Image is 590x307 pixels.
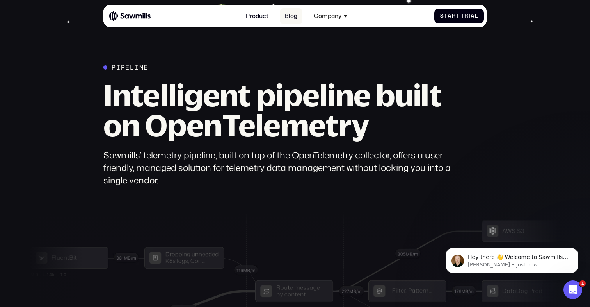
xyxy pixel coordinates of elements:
div: Pipeline [112,63,148,71]
span: T [461,13,465,19]
a: Product [242,8,273,24]
div: Company [309,8,352,24]
span: a [471,13,475,19]
span: t [444,13,448,19]
div: Sawmills’ telemetry pipeline, built on top of the OpenTelemetry collector, offers a user-friendly... [103,149,457,186]
a: Blog [280,8,302,24]
a: StartTrial [434,9,484,24]
span: r [452,13,456,19]
span: r [464,13,469,19]
span: l [475,13,478,19]
span: t [456,13,460,19]
span: a [448,13,452,19]
iframe: Intercom notifications message [434,231,590,286]
h2: Intelligent pipeline built on OpenTelemetry [103,80,457,140]
div: Company [314,13,341,20]
span: 1 [579,280,586,287]
iframe: Intercom live chat [563,280,582,299]
span: i [469,13,471,19]
span: S [440,13,444,19]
